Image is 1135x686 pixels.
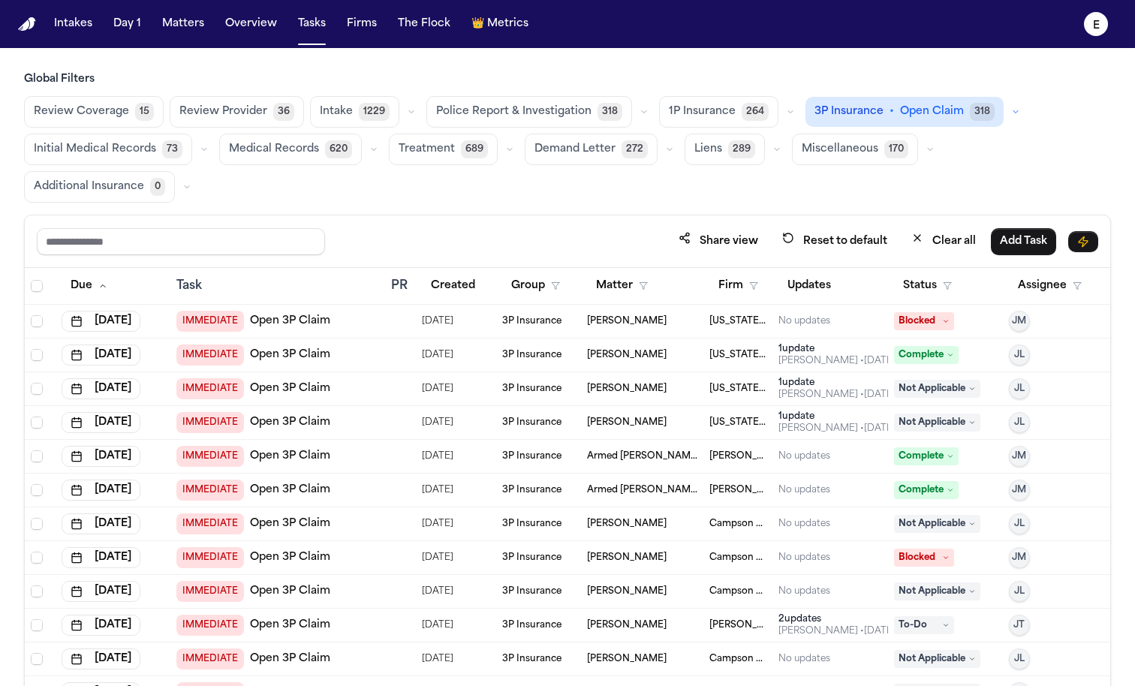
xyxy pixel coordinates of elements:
[156,11,210,38] button: Matters
[970,103,995,121] span: 318
[465,11,534,38] button: crownMetrics
[179,104,267,119] span: Review Provider
[18,17,36,32] img: Finch Logo
[659,96,778,128] button: 1P Insurance264
[292,11,332,38] button: Tasks
[991,228,1056,255] button: Add Task
[341,11,383,38] button: Firms
[685,134,765,165] button: Liens289
[320,104,353,119] span: Intake
[389,134,498,165] button: Treatment689
[310,96,399,128] button: Intake1229
[742,103,769,121] span: 264
[392,11,456,38] button: The Flock
[162,140,182,158] span: 73
[436,104,592,119] span: Police Report & Investigation
[107,11,147,38] button: Day 1
[805,97,1004,127] button: 3P Insurance•Open Claim318
[34,179,144,194] span: Additional Insurance
[219,11,283,38] button: Overview
[802,142,878,157] span: Miscellaneous
[670,227,767,255] button: Share view
[694,142,722,157] span: Liens
[728,140,755,158] span: 289
[622,140,648,158] span: 272
[669,104,736,119] span: 1P Insurance
[792,134,918,165] button: Miscellaneous170
[1068,231,1098,252] button: Immediate Task
[24,134,192,165] button: Initial Medical Records73
[48,11,98,38] button: Intakes
[273,103,294,121] span: 36
[900,104,964,119] span: Open Claim
[902,227,985,255] button: Clear all
[884,140,908,158] span: 170
[890,104,894,119] span: •
[34,104,129,119] span: Review Coverage
[219,134,362,165] button: Medical Records620
[426,96,632,128] button: Police Report & Investigation318
[773,227,896,255] button: Reset to default
[170,96,304,128] button: Review Provider36
[325,140,352,158] span: 620
[525,134,658,165] button: Demand Letter272
[18,17,36,32] a: Home
[399,142,455,157] span: Treatment
[24,171,175,203] button: Additional Insurance0
[24,72,1111,87] h3: Global Filters
[24,96,164,128] button: Review Coverage15
[135,103,154,121] span: 15
[534,142,616,157] span: Demand Letter
[34,142,156,157] span: Initial Medical Records
[359,103,390,121] span: 1229
[598,103,622,121] span: 318
[461,140,488,158] span: 689
[150,178,165,196] span: 0
[814,104,884,119] span: 3P Insurance
[229,142,319,157] span: Medical Records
